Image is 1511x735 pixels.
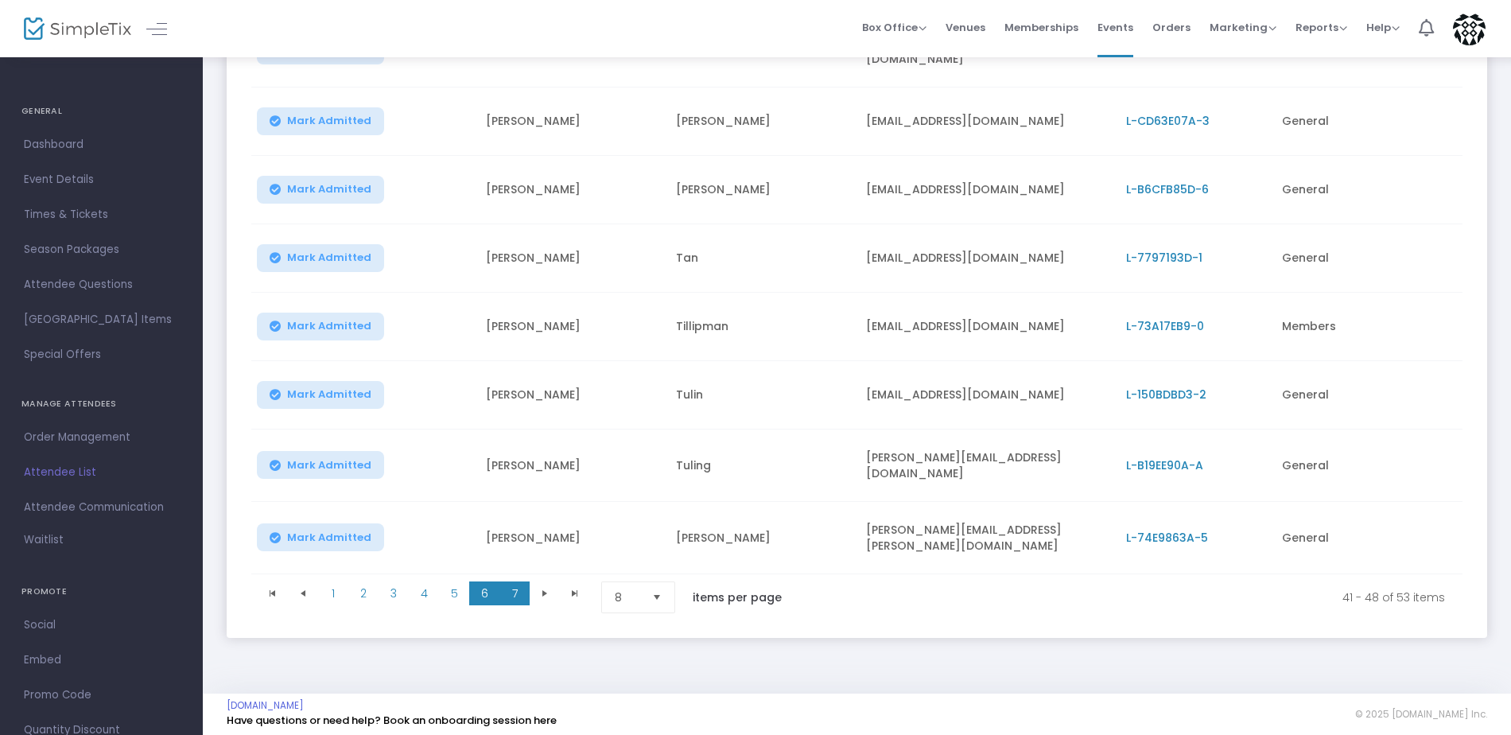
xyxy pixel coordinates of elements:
[499,581,530,605] span: Page 7
[560,581,590,605] span: Go to the last page
[24,274,179,295] span: Attendee Questions
[862,20,926,35] span: Box Office
[257,107,384,135] button: Mark Admitted
[24,427,179,448] span: Order Management
[297,587,309,600] span: Go to the previous page
[1272,224,1462,293] td: General
[1004,7,1078,48] span: Memberships
[227,699,304,712] a: [DOMAIN_NAME]
[615,589,639,605] span: 8
[24,344,179,365] span: Special Offers
[287,183,371,196] span: Mark Admitted
[856,430,1116,502] td: [PERSON_NAME][EMAIL_ADDRESS][DOMAIN_NAME]
[1295,20,1347,35] span: Reports
[666,224,856,293] td: Tan
[1272,87,1462,156] td: General
[227,713,557,728] a: Have questions or need help? Book an onboarding session here
[257,244,384,272] button: Mark Admitted
[287,531,371,544] span: Mark Admitted
[24,532,64,548] span: Waitlist
[24,134,179,155] span: Dashboard
[287,388,371,401] span: Mark Admitted
[1366,20,1400,35] span: Help
[538,587,551,600] span: Go to the next page
[21,576,181,608] h4: PROMOTE
[1126,250,1202,266] span: L-7797193D-1
[815,581,1445,613] kendo-pager-info: 41 - 48 of 53 items
[666,293,856,361] td: Tillipman
[476,430,666,502] td: [PERSON_NAME]
[266,587,279,600] span: Go to the first page
[24,462,179,483] span: Attendee List
[856,156,1116,224] td: [EMAIL_ADDRESS][DOMAIN_NAME]
[24,169,179,190] span: Event Details
[258,581,288,605] span: Go to the first page
[1097,7,1133,48] span: Events
[646,582,668,612] button: Select
[856,502,1116,574] td: [PERSON_NAME][EMAIL_ADDRESS][PERSON_NAME][DOMAIN_NAME]
[1126,387,1206,402] span: L-150BDBD3-2
[24,650,179,671] span: Embed
[24,239,179,260] span: Season Packages
[666,361,856,430] td: Tulin
[257,523,384,551] button: Mark Admitted
[257,451,384,479] button: Mark Admitted
[257,381,384,409] button: Mark Admitted
[439,581,469,605] span: Page 5
[1126,530,1208,546] span: L-74E9863A-5
[24,309,179,330] span: [GEOGRAPHIC_DATA] Items
[856,224,1116,293] td: [EMAIL_ADDRESS][DOMAIN_NAME]
[1152,7,1191,48] span: Orders
[287,115,371,127] span: Mark Admitted
[1126,457,1203,473] span: L-B19EE90A-A
[24,615,179,636] span: Social
[257,313,384,340] button: Mark Admitted
[476,224,666,293] td: [PERSON_NAME]
[469,581,499,605] span: Page 6
[476,87,666,156] td: [PERSON_NAME]
[693,589,782,605] label: items per page
[946,7,985,48] span: Venues
[476,502,666,574] td: [PERSON_NAME]
[1210,20,1276,35] span: Marketing
[1272,502,1462,574] td: General
[666,87,856,156] td: [PERSON_NAME]
[1126,318,1204,334] span: L-73A17EB9-0
[1126,113,1210,129] span: L-CD63E07A-3
[476,293,666,361] td: [PERSON_NAME]
[24,685,179,706] span: Promo Code
[856,87,1116,156] td: [EMAIL_ADDRESS][DOMAIN_NAME]
[666,502,856,574] td: [PERSON_NAME]
[1272,293,1462,361] td: Members
[476,156,666,224] td: [PERSON_NAME]
[569,587,581,600] span: Go to the last page
[257,176,384,204] button: Mark Admitted
[1272,430,1462,502] td: General
[1272,156,1462,224] td: General
[287,251,371,264] span: Mark Admitted
[409,581,439,605] span: Page 4
[24,497,179,518] span: Attendee Communication
[288,581,318,605] span: Go to the previous page
[348,581,379,605] span: Page 2
[856,293,1116,361] td: [EMAIL_ADDRESS][DOMAIN_NAME]
[318,581,348,605] span: Page 1
[24,204,179,225] span: Times & Tickets
[287,320,371,332] span: Mark Admitted
[666,156,856,224] td: [PERSON_NAME]
[530,581,560,605] span: Go to the next page
[287,459,371,472] span: Mark Admitted
[379,581,409,605] span: Page 3
[21,388,181,420] h4: MANAGE ATTENDEES
[21,95,181,127] h4: GENERAL
[1126,181,1209,197] span: L-B6CFB85D-6
[1272,361,1462,430] td: General
[287,45,371,57] span: Mark Admitted
[666,430,856,502] td: Tuling
[1355,708,1487,721] span: © 2025 [DOMAIN_NAME] Inc.
[856,361,1116,430] td: [EMAIL_ADDRESS][DOMAIN_NAME]
[476,361,666,430] td: [PERSON_NAME]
